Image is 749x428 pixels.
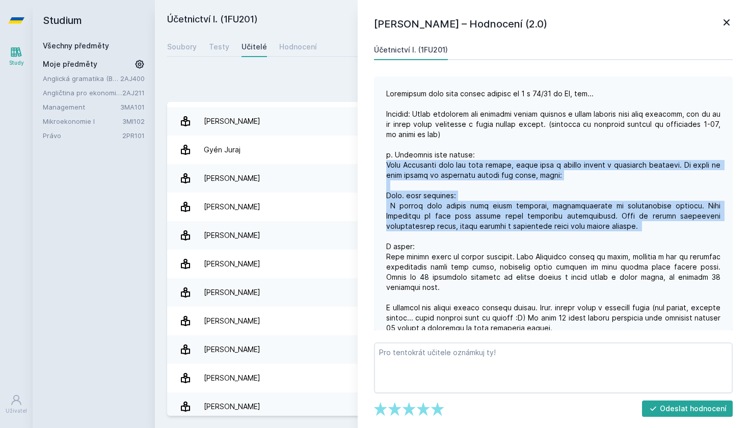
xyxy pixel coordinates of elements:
[167,42,197,52] div: Soubory
[2,389,31,420] a: Uživatel
[122,117,145,125] a: 3MI102
[642,400,733,417] button: Odeslat hodnocení
[204,282,260,303] div: [PERSON_NAME]
[167,193,737,221] a: [PERSON_NAME] 2 hodnocení 5.0
[204,339,260,360] div: [PERSON_NAME]
[43,59,97,69] span: Moje předměty
[2,41,31,72] a: Study
[204,254,260,274] div: [PERSON_NAME]
[209,42,229,52] div: Testy
[167,164,737,193] a: [PERSON_NAME] 3 hodnocení 4.7
[204,311,260,331] div: [PERSON_NAME]
[167,37,197,57] a: Soubory
[204,168,260,189] div: [PERSON_NAME]
[204,140,240,160] div: Gyén Juraj
[204,197,260,217] div: [PERSON_NAME]
[167,364,737,392] a: [PERSON_NAME] 8 hodnocení 4.4
[167,278,737,307] a: [PERSON_NAME] 13 hodnocení 3.2
[6,407,27,415] div: Uživatel
[204,111,260,131] div: [PERSON_NAME]
[122,89,145,97] a: 2AJ211
[43,73,120,84] a: Anglická gramatika (B2/C1)
[122,131,145,140] a: 2PR101
[120,103,145,111] a: 3MA101
[167,392,737,421] a: [PERSON_NAME] 2 hodnocení 3.5
[242,37,267,57] a: Učitelé
[167,335,737,364] a: [PERSON_NAME] 4 hodnocení 4.3
[43,41,109,50] a: Všechny předměty
[43,102,120,112] a: Management
[204,225,260,246] div: [PERSON_NAME]
[279,37,317,57] a: Hodnocení
[43,130,122,141] a: Právo
[209,37,229,57] a: Testy
[279,42,317,52] div: Hodnocení
[167,107,737,136] a: [PERSON_NAME] 2 hodnocení 4.0
[120,74,145,83] a: 2AJ400
[43,88,122,98] a: Angličtina pro ekonomická studia 1 (B2/C1)
[204,368,260,388] div: [PERSON_NAME]
[204,396,260,417] div: [PERSON_NAME]
[167,12,623,29] h2: Účetnictví I. (1FU201)
[167,307,737,335] a: [PERSON_NAME] 60 hodnocení 2.0
[9,59,24,67] div: Study
[242,42,267,52] div: Učitelé
[43,116,122,126] a: Mikroekonomie I
[167,136,737,164] a: Gyén Juraj 5 hodnocení 4.8
[167,250,737,278] a: [PERSON_NAME] 3 hodnocení 1.7
[167,221,737,250] a: [PERSON_NAME] 2 hodnocení 1.0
